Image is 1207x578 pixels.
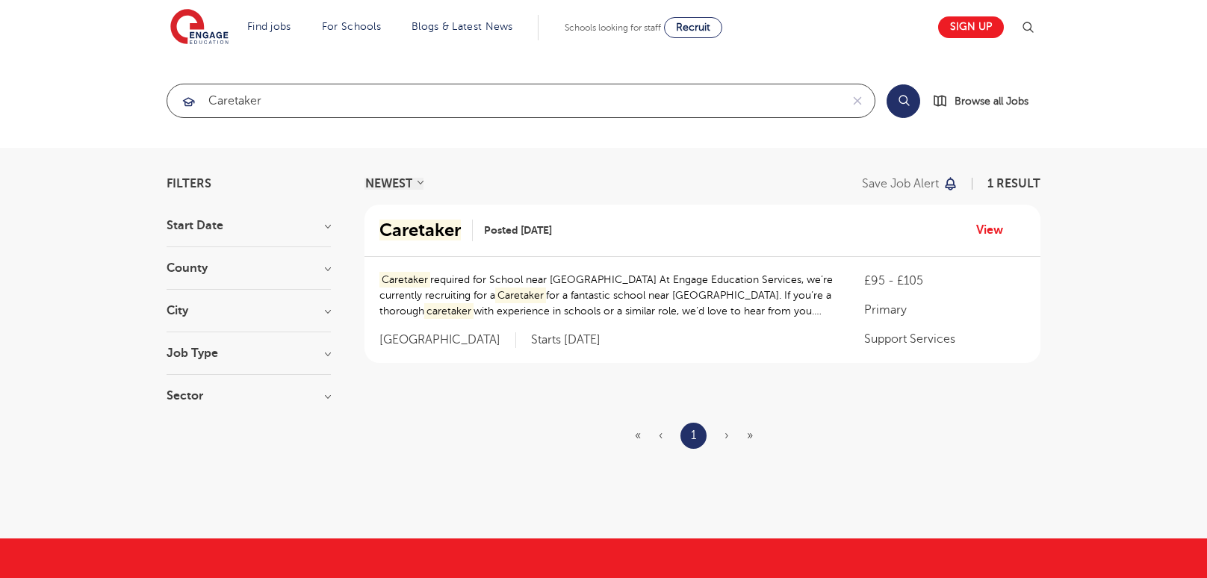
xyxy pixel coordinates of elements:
[659,429,663,442] span: ‹
[531,332,601,348] p: Starts [DATE]
[424,303,474,319] mark: caretaker
[170,9,229,46] img: Engage Education
[167,84,840,117] input: Submit
[887,84,920,118] button: Search
[495,288,546,303] mark: Caretaker
[484,223,552,238] span: Posted [DATE]
[167,220,331,231] h3: Start Date
[691,426,696,445] a: 1
[565,22,661,33] span: Schools looking for staff
[864,330,1026,348] p: Support Services
[932,93,1040,110] a: Browse all Jobs
[379,332,516,348] span: [GEOGRAPHIC_DATA]
[167,390,331,402] h3: Sector
[167,178,211,190] span: Filters
[862,178,939,190] p: Save job alert
[167,305,331,317] h3: City
[976,220,1014,240] a: View
[379,272,834,319] p: required for School near [GEOGRAPHIC_DATA] At Engage Education Services, we’re currently recruiti...
[864,301,1026,319] p: Primary
[412,21,513,32] a: Blogs & Latest News
[955,93,1028,110] span: Browse all Jobs
[724,429,729,442] span: ›
[167,347,331,359] h3: Job Type
[322,21,381,32] a: For Schools
[247,21,291,32] a: Find jobs
[747,429,753,442] span: »
[167,84,875,118] div: Submit
[379,272,430,288] mark: Caretaker
[664,17,722,38] a: Recruit
[676,22,710,33] span: Recruit
[167,262,331,274] h3: County
[635,429,641,442] span: «
[862,178,958,190] button: Save job alert
[987,177,1040,190] span: 1 result
[840,84,875,117] button: Clear
[379,220,461,240] mark: Caretaker
[938,16,1004,38] a: Sign up
[379,220,473,241] a: Caretaker
[864,272,1026,290] p: £95 - £105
